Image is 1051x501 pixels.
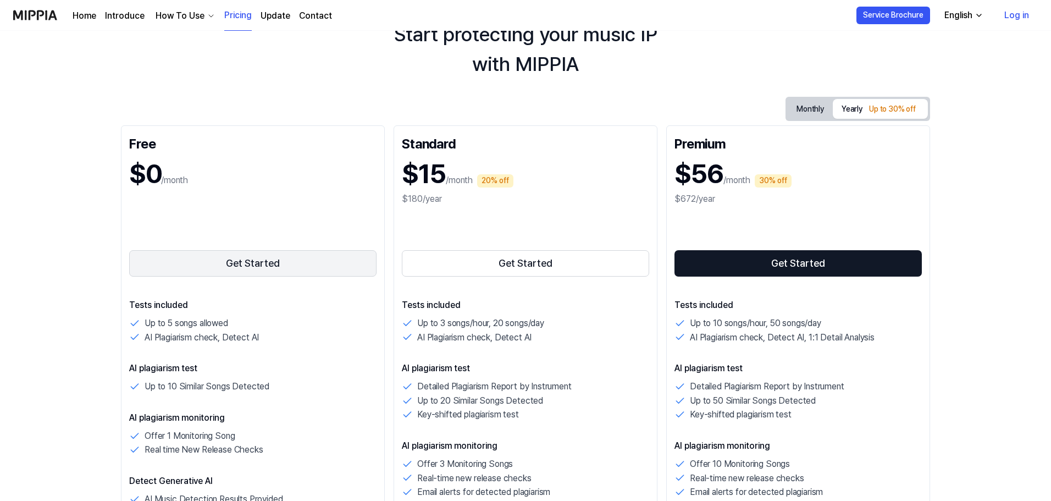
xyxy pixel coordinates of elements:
[161,174,188,187] p: /month
[417,408,519,422] p: Key-shifted plagiarism test
[402,192,649,206] div: $180/year
[417,394,543,408] p: Up to 20 Similar Songs Detected
[417,457,513,471] p: Offer 3 Monitoring Songs
[145,331,259,345] p: AI Plagiarism check, Detect AI
[788,101,833,118] button: Monthly
[477,174,513,188] div: 20% off
[402,439,649,453] p: AI plagiarism monitoring
[129,248,377,279] a: Get Started
[690,331,875,345] p: AI Plagiarism check, Detect AI, 1:1 Detail Analysis
[417,331,532,345] p: AI Plagiarism check, Detect AI
[402,156,446,192] h1: $15
[129,250,377,277] button: Get Started
[417,485,550,499] p: Email alerts for detected plagiarism
[690,471,804,486] p: Real-time new release checks
[417,316,544,331] p: Up to 3 songs/hour, 20 songs/day
[417,379,572,394] p: Detailed Plagiarism Report by Instrument
[690,408,792,422] p: Key-shifted plagiarism test
[402,134,649,151] div: Standard
[723,174,750,187] p: /month
[153,9,207,23] div: How To Use
[690,457,790,471] p: Offer 10 Monitoring Songs
[690,379,844,394] p: Detailed Plagiarism Report by Instrument
[129,299,377,312] p: Tests included
[674,134,922,151] div: Premium
[129,156,161,192] h1: $0
[129,134,377,151] div: Free
[145,429,235,443] p: Offer 1 Monitoring Song
[856,7,930,24] button: Service Brochure
[224,1,252,31] a: Pricing
[674,439,922,453] p: AI plagiarism monitoring
[690,316,821,331] p: Up to 10 songs/hour, 50 songs/day
[129,475,377,488] p: Detect Generative AI
[73,9,96,23] a: Home
[417,471,532,486] p: Real-time new release checks
[833,99,928,119] button: Yearly
[755,174,792,188] div: 30% off
[866,103,919,116] div: Up to 30% off
[402,299,649,312] p: Tests included
[153,9,215,23] button: How To Use
[145,379,269,394] p: Up to 10 Similar Songs Detected
[674,250,922,277] button: Get Started
[402,362,649,375] p: AI plagiarism test
[936,4,990,26] button: English
[129,411,377,425] p: AI plagiarism monitoring
[145,316,228,331] p: Up to 5 songs allowed
[674,362,922,375] p: AI plagiarism test
[674,156,723,192] h1: $56
[446,174,473,187] p: /month
[690,485,823,499] p: Email alerts for detected plagiarism
[261,9,290,23] a: Update
[105,9,145,23] a: Introduce
[674,192,922,206] div: $672/year
[674,248,922,279] a: Get Started
[402,248,649,279] a: Get Started
[690,394,816,408] p: Up to 50 Similar Songs Detected
[129,362,377,375] p: AI plagiarism test
[402,250,649,277] button: Get Started
[299,9,332,23] a: Contact
[674,299,922,312] p: Tests included
[942,9,975,22] div: English
[145,443,263,457] p: Real time New Release Checks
